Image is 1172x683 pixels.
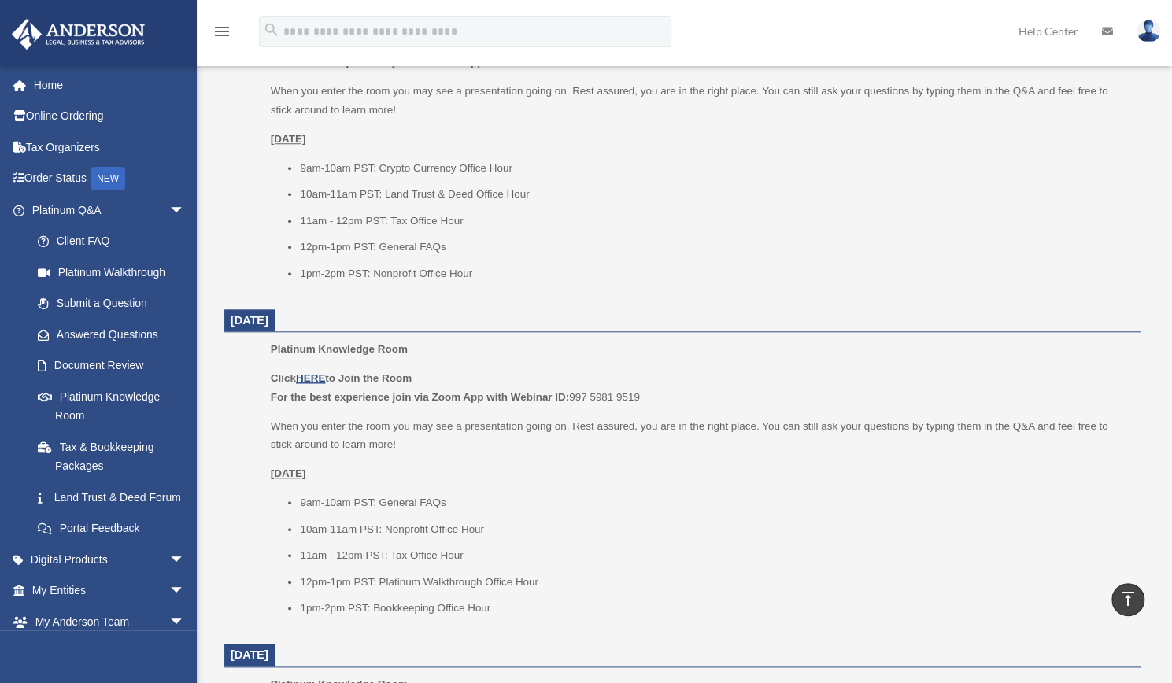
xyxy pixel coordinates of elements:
[271,343,408,355] span: Platinum Knowledge Room
[22,257,209,288] a: Platinum Walkthrough
[169,606,201,638] span: arrow_drop_down
[271,82,1129,119] p: When you enter the room you may see a presentation going on. Rest assured, you are in the right p...
[22,482,209,513] a: Land Trust & Deed Forum
[11,194,209,226] a: Platinum Q&Aarrow_drop_down
[300,212,1129,231] li: 11am - 12pm PST: Tax Office Hour
[22,350,209,382] a: Document Review
[1111,583,1144,616] a: vertical_align_top
[22,431,209,482] a: Tax & Bookkeeping Packages
[231,314,268,327] span: [DATE]
[11,575,209,607] a: My Entitiesarrow_drop_down
[22,226,209,257] a: Client FAQ
[22,319,209,350] a: Answered Questions
[1137,20,1160,42] img: User Pic
[271,417,1129,454] p: When you enter the room you may see a presentation going on. Rest assured, you are in the right p...
[300,573,1129,592] li: 12pm-1pm PST: Platinum Walkthrough Office Hour
[213,28,231,41] a: menu
[300,520,1129,539] li: 10am-11am PST: Nonprofit Office Hour
[1118,589,1137,608] i: vertical_align_top
[300,546,1129,565] li: 11am - 12pm PST: Tax Office Hour
[169,194,201,227] span: arrow_drop_down
[11,131,209,163] a: Tax Organizers
[300,264,1129,283] li: 1pm-2pm PST: Nonprofit Office Hour
[300,599,1129,618] li: 1pm-2pm PST: Bookkeeping Office Hour
[300,185,1129,204] li: 10am-11am PST: Land Trust & Deed Office Hour
[22,513,209,545] a: Portal Feedback
[11,606,209,637] a: My Anderson Teamarrow_drop_down
[263,21,280,39] i: search
[7,19,150,50] img: Anderson Advisors Platinum Portal
[231,648,268,661] span: [DATE]
[271,369,1129,406] p: 997 5981 9519
[300,159,1129,178] li: 9am-10am PST: Crypto Currency Office Hour
[11,544,209,575] a: Digital Productsarrow_drop_down
[169,575,201,607] span: arrow_drop_down
[271,467,306,479] u: [DATE]
[11,163,209,195] a: Order StatusNEW
[271,133,306,145] u: [DATE]
[271,391,569,403] b: For the best experience join via Zoom App with Webinar ID:
[213,22,231,41] i: menu
[11,69,209,101] a: Home
[22,381,201,431] a: Platinum Knowledge Room
[296,372,325,384] a: HERE
[11,101,209,132] a: Online Ordering
[300,493,1129,512] li: 9am-10am PST: General FAQs
[271,372,412,384] b: Click to Join the Room
[22,288,209,319] a: Submit a Question
[91,167,125,190] div: NEW
[300,238,1129,257] li: 12pm-1pm PST: General FAQs
[169,544,201,576] span: arrow_drop_down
